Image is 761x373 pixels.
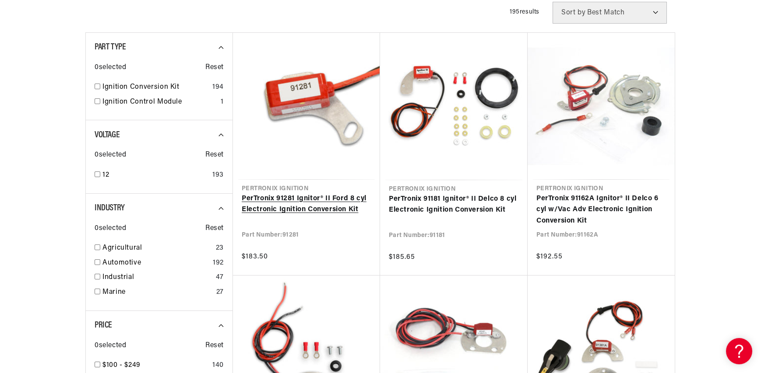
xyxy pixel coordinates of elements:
span: 0 selected [95,62,126,73]
span: 0 selected [95,223,126,234]
a: Ignition Control Module [102,97,217,108]
a: Automotive [102,258,209,269]
span: Reset [205,223,224,234]
div: 1 [221,97,224,108]
span: 195 results [510,9,539,15]
a: Industrial [102,272,212,283]
a: PerTronix 91181 Ignitor® II Delco 8 cyl Electronic Ignition Conversion Kit [389,194,519,216]
div: 27 [216,287,224,298]
div: 23 [216,243,224,254]
a: PerTronix 91281 Ignitor® II Ford 8 cyl Electronic Ignition Conversion Kit [242,193,371,216]
div: 140 [212,360,224,371]
span: Reset [205,340,224,352]
span: 0 selected [95,340,126,352]
span: $100 - $249 [102,362,141,369]
div: 193 [212,170,224,181]
a: Ignition Conversion Kit [102,82,209,93]
span: Voltage [95,131,120,139]
span: Price [95,321,112,330]
span: Industry [95,204,125,213]
div: 47 [216,272,224,283]
a: Agricultural [102,243,212,254]
select: Sort by [553,2,667,24]
a: PerTronix 91162A Ignitor® II Delco 6 cyl w/Vac Adv Electronic Ignition Conversion Kit [536,193,666,227]
a: 12 [102,170,209,181]
span: 0 selected [95,150,126,161]
div: 192 [213,258,224,269]
span: Sort by [561,9,585,16]
div: 194 [212,82,224,93]
span: Reset [205,62,224,73]
span: Part Type [95,43,126,52]
span: Reset [205,150,224,161]
a: Marine [102,287,213,298]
